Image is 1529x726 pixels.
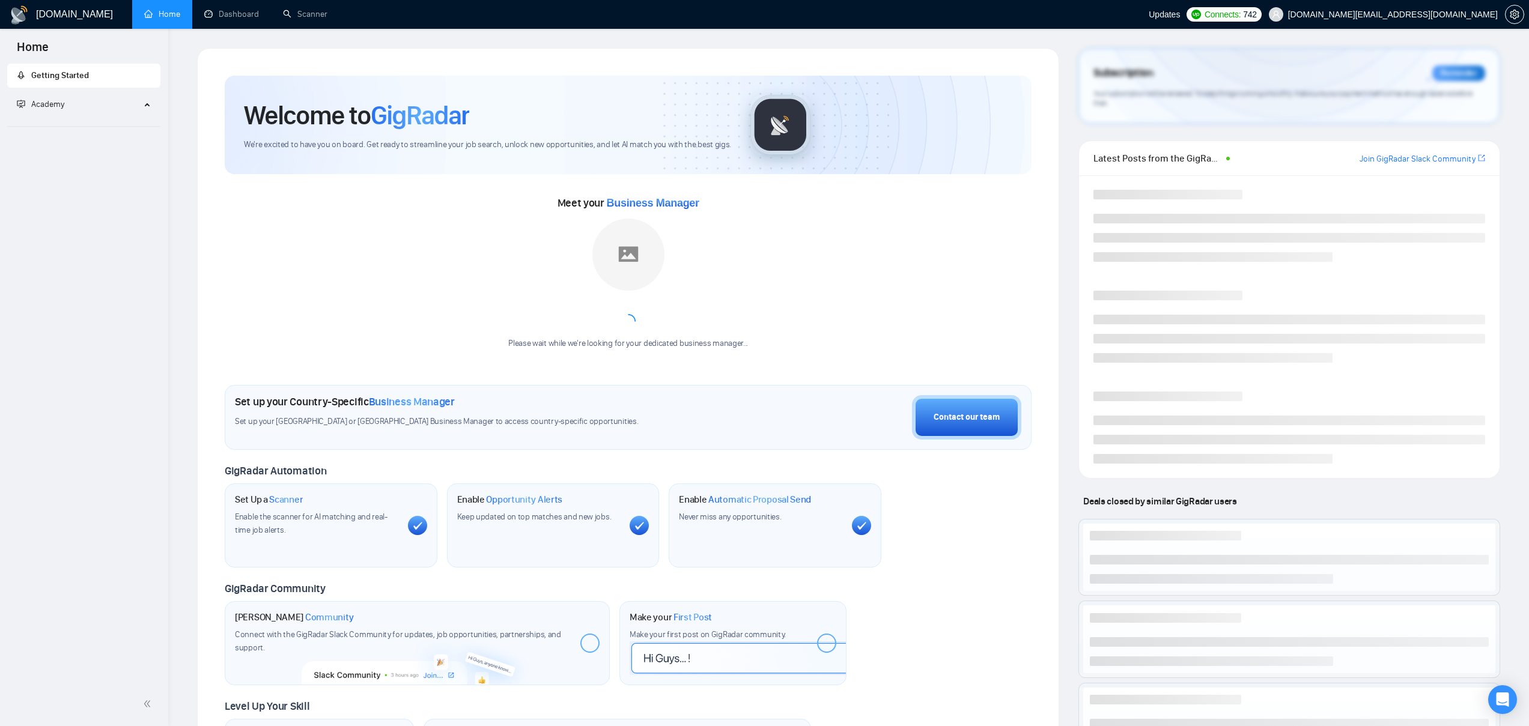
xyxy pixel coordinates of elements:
[235,611,354,623] h1: [PERSON_NAME]
[1191,10,1201,19] img: upwork-logo.png
[235,395,455,408] h1: Set up your Country-Specific
[486,494,562,506] span: Opportunity Alerts
[1093,63,1153,83] span: Subscription
[1478,153,1485,163] span: export
[592,219,664,291] img: placeholder.png
[235,629,561,653] span: Connect with the GigRadar Slack Community for updates, job opportunities, partnerships, and support.
[1505,5,1524,24] button: setting
[630,611,712,623] h1: Make your
[1478,153,1485,164] a: export
[143,698,155,710] span: double-left
[1272,10,1280,19] span: user
[7,38,58,64] span: Home
[225,464,326,477] span: GigRadar Automation
[244,139,731,151] span: We're excited to have you on board. Get ready to streamline your job search, unlock new opportuni...
[912,395,1021,440] button: Contact our team
[7,121,160,129] li: Academy Homepage
[225,582,326,595] span: GigRadar Community
[673,611,712,623] span: First Post
[934,411,1000,424] div: Contact our team
[1243,8,1256,21] span: 742
[1205,8,1241,21] span: Connects:
[17,100,25,108] span: fund-projection-screen
[1149,10,1180,19] span: Updates
[235,512,388,535] span: Enable the scanner for AI matching and real-time job alerts.
[235,416,707,428] span: Set up your [GEOGRAPHIC_DATA] or [GEOGRAPHIC_DATA] Business Manager to access country-specific op...
[1506,10,1524,19] span: setting
[1360,153,1476,166] a: Join GigRadar Slack Community
[1488,685,1517,714] div: Open Intercom Messenger
[204,9,259,19] a: dashboardDashboard
[1093,89,1472,108] span: Your subscription will be renewed. To keep things running smoothly, make sure your payment method...
[1432,65,1485,81] div: Reminder
[1505,10,1524,19] a: setting
[371,99,469,132] span: GigRadar
[1078,491,1241,512] span: Deals closed by similar GigRadar users
[31,70,89,80] span: Getting Started
[225,700,309,713] span: Level Up Your Skill
[679,494,811,506] h1: Enable
[607,197,699,209] span: Business Manager
[283,9,327,19] a: searchScanner
[369,395,455,408] span: Business Manager
[302,630,532,685] img: slackcommunity-bg.png
[269,494,303,506] span: Scanner
[1093,151,1222,166] span: Latest Posts from the GigRadar Community
[750,95,810,155] img: gigradar-logo.png
[708,494,811,506] span: Automatic Proposal Send
[501,338,755,349] div: Please wait while we're looking for your dedicated business manager...
[244,99,469,132] h1: Welcome to
[17,99,64,109] span: Academy
[630,629,786,640] span: Make your first post on GigRadar community.
[7,64,160,88] li: Getting Started
[305,611,354,623] span: Community
[679,512,781,522] span: Never miss any opportunities.
[17,71,25,79] span: rocket
[144,9,180,19] a: homeHome
[31,99,64,109] span: Academy
[235,494,303,506] h1: Set Up a
[457,494,563,506] h1: Enable
[619,312,636,329] span: loading
[558,196,699,210] span: Meet your
[10,5,29,25] img: logo
[457,512,612,522] span: Keep updated on top matches and new jobs.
